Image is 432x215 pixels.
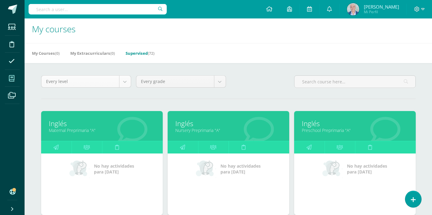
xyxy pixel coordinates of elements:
[69,160,90,178] img: no_activities_small.png
[196,160,216,178] img: no_activities_small.png
[49,127,155,133] a: Maternal Preprimaria "A"
[49,119,155,128] a: Inglés
[136,76,226,87] a: Every grade
[322,160,343,178] img: no_activities_small.png
[94,163,134,175] span: No hay actividades para [DATE]
[220,163,261,175] span: No hay actividades para [DATE]
[32,23,76,35] span: My courses
[148,50,154,56] span: (72)
[46,76,115,87] span: Every level
[294,76,415,88] input: Search course here…
[110,50,115,56] span: (0)
[29,4,167,14] input: Search a user…
[126,48,154,58] a: Supervised(72)
[41,76,131,87] a: Every level
[141,76,209,87] span: Every grade
[175,119,282,128] a: Inglés
[175,127,282,133] a: Nursery Preprimaria "A"
[347,3,359,15] img: 7f9121963eb843c30c7fd736a29cc10b.png
[302,119,408,128] a: Inglés
[347,163,387,175] span: No hay actividades para [DATE]
[302,127,408,133] a: Preschool Preprimaria "A"
[55,50,60,56] span: (0)
[364,9,399,14] span: Mi Perfil
[364,4,399,10] span: [PERSON_NAME]
[32,48,60,58] a: My Courses(0)
[70,48,115,58] a: My Extracurriculars(0)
